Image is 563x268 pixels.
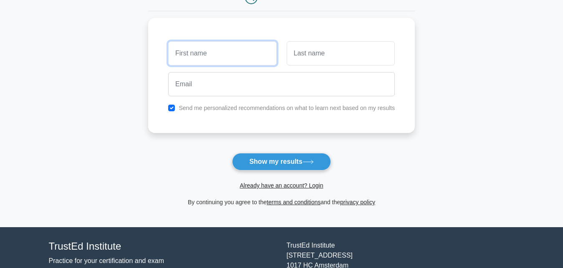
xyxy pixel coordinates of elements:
button: Show my results [232,153,331,170]
a: terms and conditions [267,199,321,205]
input: Last name [287,41,395,65]
input: First name [168,41,276,65]
div: By continuing you agree to the and the [143,197,420,207]
input: Email [168,72,395,96]
a: Already have an account? Login [240,182,323,189]
h4: TrustEd Institute [49,240,277,253]
a: Practice for your certification and exam [49,257,164,264]
a: privacy policy [340,199,375,205]
label: Send me personalized recommendations on what to learn next based on my results [179,105,395,111]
